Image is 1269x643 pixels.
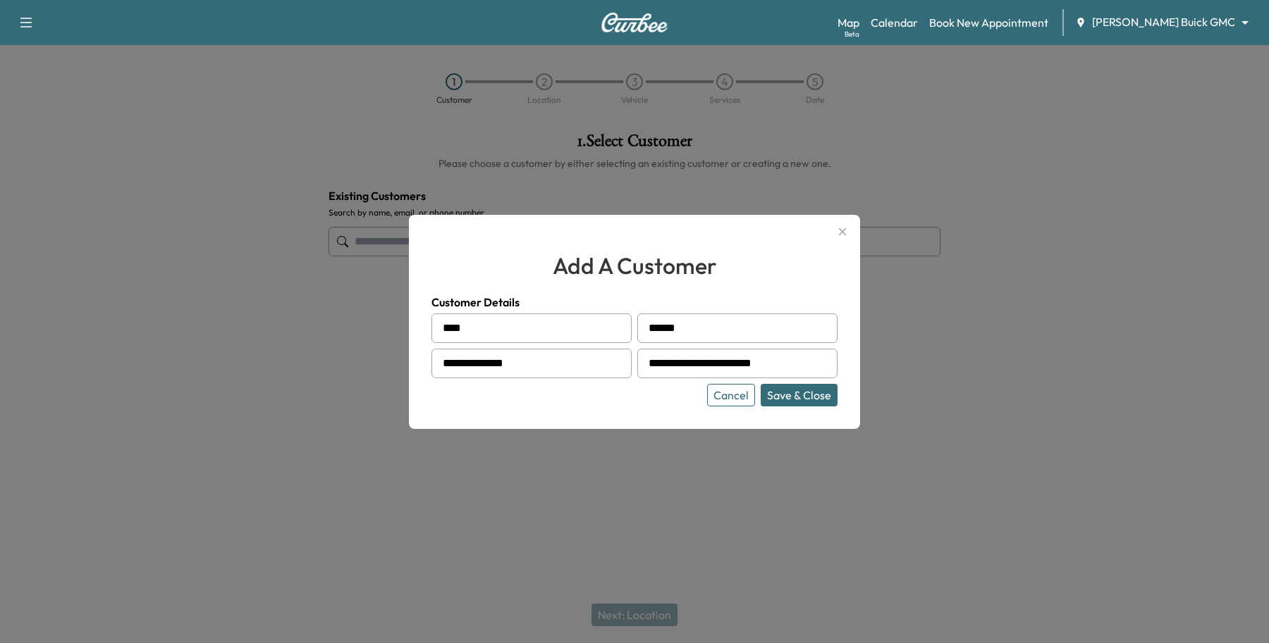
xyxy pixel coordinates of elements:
[929,14,1048,31] a: Book New Appointment
[845,29,859,39] div: Beta
[1092,14,1235,30] span: [PERSON_NAME] Buick GMC
[761,384,838,406] button: Save & Close
[601,13,668,32] img: Curbee Logo
[707,384,755,406] button: Cancel
[431,294,838,311] h4: Customer Details
[838,14,859,31] a: MapBeta
[871,14,918,31] a: Calendar
[431,249,838,282] h2: add a customer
